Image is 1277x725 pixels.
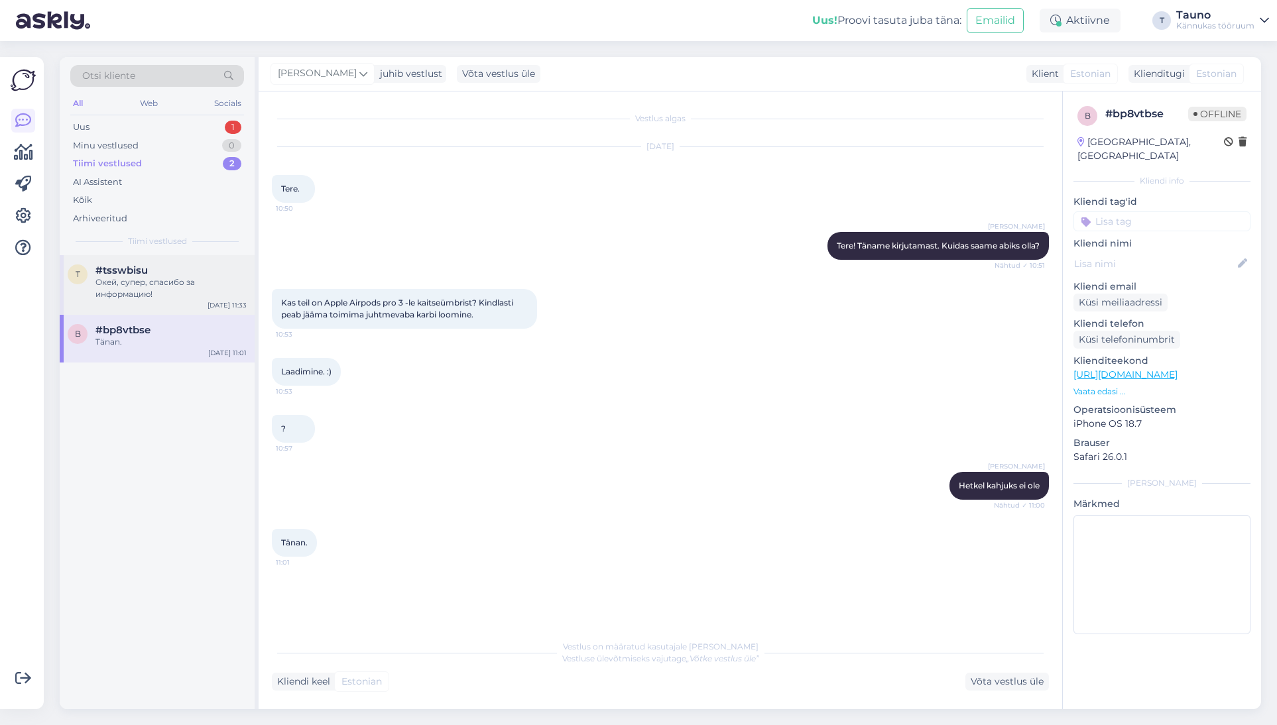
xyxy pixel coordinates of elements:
[95,336,247,348] div: Tänan.
[276,386,326,396] span: 10:53
[1073,354,1250,368] p: Klienditeekond
[1073,497,1250,511] p: Märkmed
[1073,417,1250,431] p: iPhone OS 18.7
[1074,256,1235,271] input: Lisa nimi
[812,13,961,28] div: Proovi tasuta juba täna:
[837,241,1040,251] span: Tere! Täname kirjutamast. Kuidas saame abiks olla?
[278,66,357,81] span: [PERSON_NAME]
[1077,135,1224,163] div: [GEOGRAPHIC_DATA], [GEOGRAPHIC_DATA]
[222,139,241,152] div: 0
[281,423,286,433] span: ?
[82,69,135,83] span: Otsi kliente
[276,557,326,567] span: 11:01
[959,480,1040,490] span: Hetkel kahjuks ei ole
[1073,368,1178,380] a: [URL][DOMAIN_NAME]
[73,176,122,189] div: AI Assistent
[208,300,247,310] div: [DATE] 11:33
[965,673,1049,691] div: Võta vestlus üle
[1073,280,1250,294] p: Kliendi email
[281,298,515,319] span: Kas teil on Apple Airpods pro 3 -le kaitseümbrist? Kindlasti peab jääma toimima juhtmevaba karbi ...
[988,461,1045,471] span: [PERSON_NAME]
[128,235,187,247] span: Tiimi vestlused
[95,264,148,276] span: #tsswbisu
[272,113,1049,125] div: Vestlus algas
[73,121,90,134] div: Uus
[375,67,442,81] div: juhib vestlust
[1176,10,1254,21] div: Tauno
[1073,294,1168,311] div: Küsi meiliaadressi
[1073,450,1250,464] p: Safari 26.0.1
[1188,107,1247,121] span: Offline
[212,95,244,112] div: Socials
[281,537,308,547] span: Tänan.
[1128,67,1185,81] div: Klienditugi
[73,194,92,207] div: Kõik
[995,260,1045,270] span: Nähtud ✓ 10:51
[1085,111,1091,121] span: b
[272,140,1049,152] div: [DATE]
[1026,67,1059,81] div: Klient
[1070,67,1111,81] span: Estonian
[73,139,139,152] div: Minu vestlused
[1176,10,1269,31] a: TaunoKännukas tööruum
[276,329,326,339] span: 10:53
[75,329,81,339] span: b
[281,184,300,194] span: Tere.
[1073,386,1250,398] p: Vaata edasi ...
[76,269,80,279] span: t
[967,8,1024,33] button: Emailid
[276,203,326,213] span: 10:50
[272,675,330,689] div: Kliendi keel
[276,443,326,453] span: 10:57
[11,68,36,93] img: Askly Logo
[73,212,127,225] div: Arhiveeritud
[1040,9,1121,32] div: Aktiivne
[70,95,86,112] div: All
[1073,403,1250,417] p: Operatsioonisüsteem
[1176,21,1254,31] div: Kännukas tööruum
[1073,436,1250,450] p: Brauser
[812,14,837,27] b: Uus!
[1073,175,1250,187] div: Kliendi info
[225,121,241,134] div: 1
[563,641,759,651] span: Vestlus on määratud kasutajale [PERSON_NAME]
[95,276,247,300] div: Окей, супер, спасибо за информацию!
[73,157,142,170] div: Tiimi vestlused
[562,653,759,663] span: Vestluse ülevõtmiseks vajutage
[686,653,759,663] i: „Võtke vestlus üle”
[95,324,151,336] span: #bp8vtbse
[341,675,382,689] span: Estonian
[1073,211,1250,231] input: Lisa tag
[1073,317,1250,331] p: Kliendi telefon
[223,157,241,170] div: 2
[281,366,332,376] span: Laadimine. :)
[208,348,247,358] div: [DATE] 11:01
[1073,195,1250,209] p: Kliendi tag'id
[988,221,1045,231] span: [PERSON_NAME]
[137,95,160,112] div: Web
[1196,67,1237,81] span: Estonian
[457,65,540,83] div: Võta vestlus üle
[1152,11,1171,30] div: T
[1105,106,1188,122] div: # bp8vtbse
[1073,331,1180,349] div: Küsi telefoninumbrit
[994,500,1045,510] span: Nähtud ✓ 11:00
[1073,477,1250,489] div: [PERSON_NAME]
[1073,237,1250,251] p: Kliendi nimi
